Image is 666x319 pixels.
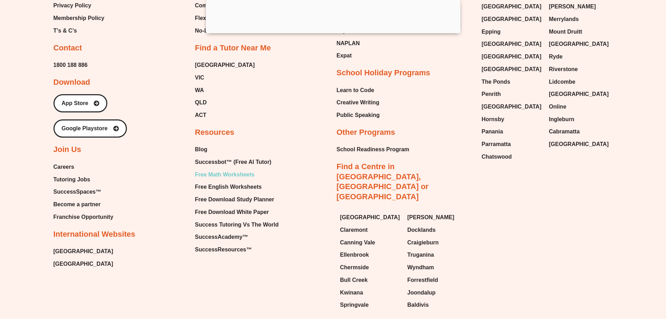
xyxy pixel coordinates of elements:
[482,114,504,125] span: Hornsby
[549,102,566,112] span: Online
[53,246,113,257] a: [GEOGRAPHIC_DATA]
[337,50,370,61] a: Expat
[549,126,580,137] span: Cabramatta
[482,64,542,75] span: [GEOGRAPHIC_DATA]
[337,85,380,96] a: Learn to Code
[550,240,666,319] div: Chat Widget
[195,232,279,242] a: SuccessAcademy™
[340,300,369,310] span: Springvale
[53,94,107,112] a: App Store
[53,60,88,70] a: 1800 188 886
[53,212,114,222] span: Franchise Opportunity
[195,182,279,192] a: Free English Worksheets
[195,144,279,155] a: Blog
[195,169,255,180] span: Free Math Worksheets
[482,126,542,137] a: Panania
[549,1,596,12] span: [PERSON_NAME]
[195,43,271,53] h2: Find a Tutor Near Me
[195,85,255,96] a: WA
[549,39,609,49] span: [GEOGRAPHIC_DATA]
[340,212,401,223] a: [GEOGRAPHIC_DATA]
[549,139,609,150] a: [GEOGRAPHIC_DATA]
[195,72,255,83] a: VIC
[549,27,582,37] span: Mount Druitt
[549,126,609,137] a: Cabramatta
[407,275,438,285] span: Forrestfield
[482,102,542,112] a: [GEOGRAPHIC_DATA]
[340,237,401,248] a: Canning Vale
[53,259,113,269] span: [GEOGRAPHIC_DATA]
[340,287,401,298] a: Kwinana
[195,220,279,230] a: Success Tutoring Vs The World
[407,262,434,273] span: Wyndham
[195,110,207,120] span: ACT
[407,250,468,260] a: Truganina
[340,275,401,285] a: Bull Creek
[337,110,380,120] a: Public Speaking
[53,187,101,197] span: SuccessSpaces™
[195,182,262,192] span: Free English Worksheets
[337,97,379,108] span: Creative Writing
[549,77,575,87] span: Lidcombe
[337,85,374,96] span: Learn to Code
[340,237,375,248] span: Canning Vale
[549,139,609,150] span: [GEOGRAPHIC_DATA]
[482,139,542,150] a: Parramatta
[337,50,352,61] span: Expat
[195,194,274,205] span: Free Download Study Planner
[482,114,542,125] a: Hornsby
[407,300,468,310] a: Baldivis
[53,187,114,197] a: SuccessSpaces™
[482,27,542,37] a: Epping
[340,262,369,273] span: Chermside
[195,157,279,167] a: Successbot™ (Free AI Tutor)
[549,51,609,62] a: Ryde
[195,169,279,180] a: Free Math Worksheets
[407,237,468,248] a: Craigieburn
[549,114,574,125] span: Ingleburn
[195,127,235,138] h2: Resources
[53,145,81,155] h2: Join Us
[53,119,127,138] a: Google Playstore
[482,14,542,25] span: [GEOGRAPHIC_DATA]
[195,144,208,155] span: Blog
[337,144,409,155] a: School Readiness Program
[195,110,255,120] a: ACT
[407,275,468,285] a: Forrestfield
[337,38,360,49] span: NAPLAN
[195,26,255,36] a: No-Lock In Contracts
[549,39,609,49] a: [GEOGRAPHIC_DATA]
[195,157,272,167] span: Successbot™ (Free AI Tutor)
[53,162,74,172] span: Careers
[482,139,511,150] span: Parramatta
[337,127,395,138] h2: Other Programs
[482,39,542,49] a: [GEOGRAPHIC_DATA]
[549,89,609,99] span: [GEOGRAPHIC_DATA]
[53,162,114,172] a: Careers
[195,194,279,205] a: Free Download Study Planner
[53,13,105,23] a: Membership Policy
[195,13,248,23] span: Flexible Scheduling
[53,0,92,11] span: Privacy Policy
[482,51,542,62] a: [GEOGRAPHIC_DATA]
[482,126,503,137] span: Panania
[62,100,88,106] span: App Store
[53,26,105,36] a: T’s & C’s
[195,85,204,96] span: WA
[549,89,609,99] a: [GEOGRAPHIC_DATA]
[549,51,563,62] span: Ryde
[195,72,205,83] span: VIC
[549,64,609,75] a: Riverstone
[482,152,512,162] span: Chatswood
[340,225,368,235] span: Claremont
[407,212,454,223] span: [PERSON_NAME]
[195,13,255,23] a: Flexible Scheduling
